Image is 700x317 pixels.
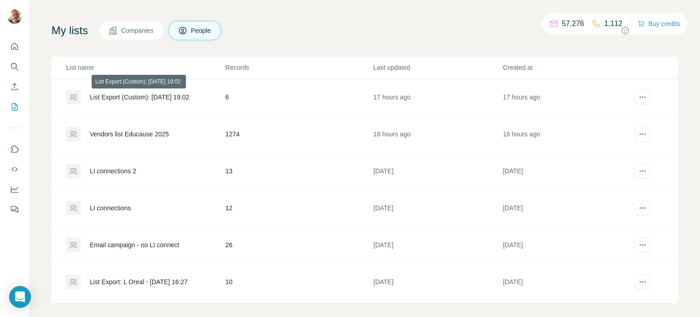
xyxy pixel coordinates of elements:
td: [DATE] [502,227,632,264]
p: List name [66,63,225,72]
td: [DATE] [502,264,632,301]
td: 12 [225,190,373,227]
button: My lists [7,99,22,115]
button: actions [635,201,650,215]
td: [DATE] [373,227,502,264]
button: actions [635,238,650,252]
button: Buy credits [638,17,680,30]
td: [DATE] [502,153,632,190]
td: 10 [225,264,373,301]
img: Avatar [7,9,22,24]
div: LI connections 2 [90,166,136,176]
div: List Export (Custom): [DATE] 19:02 [90,93,189,102]
div: LI connections [90,203,131,213]
td: [DATE] [502,190,632,227]
button: actions [635,164,650,178]
td: 6 [225,79,373,116]
button: Search [7,58,22,75]
button: actions [635,275,650,289]
p: Last updated [373,63,502,72]
p: 1,112 [604,18,623,29]
td: [DATE] [373,153,502,190]
div: Open Intercom Messenger [9,286,31,308]
h4: My lists [51,23,88,38]
td: 26 [225,227,373,264]
td: 1274 [225,116,373,153]
span: People [191,26,212,35]
td: 17 hours ago [502,79,632,116]
div: Vendors list Educause 2025 [90,130,169,139]
button: Use Surfe on LinkedIn [7,141,22,157]
td: [DATE] [373,190,502,227]
button: Quick start [7,38,22,55]
button: actions [635,127,650,141]
button: Enrich CSV [7,78,22,95]
div: Email campaign - no LI connect [90,240,179,249]
p: 57,276 [562,18,584,29]
button: Feedback [7,201,22,218]
span: Companies [121,26,154,35]
button: actions [635,90,650,104]
td: [DATE] [373,264,502,301]
p: Created at [503,63,631,72]
button: Dashboard [7,181,22,197]
p: Records [226,63,373,72]
button: Use Surfe API [7,161,22,177]
div: List Export: L Oreal - [DATE] 16:27 [90,277,188,286]
td: 18 hours ago [502,116,632,153]
td: 13 [225,153,373,190]
button: Share feedback [621,26,678,35]
td: 17 hours ago [373,79,502,116]
td: 18 hours ago [373,116,502,153]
